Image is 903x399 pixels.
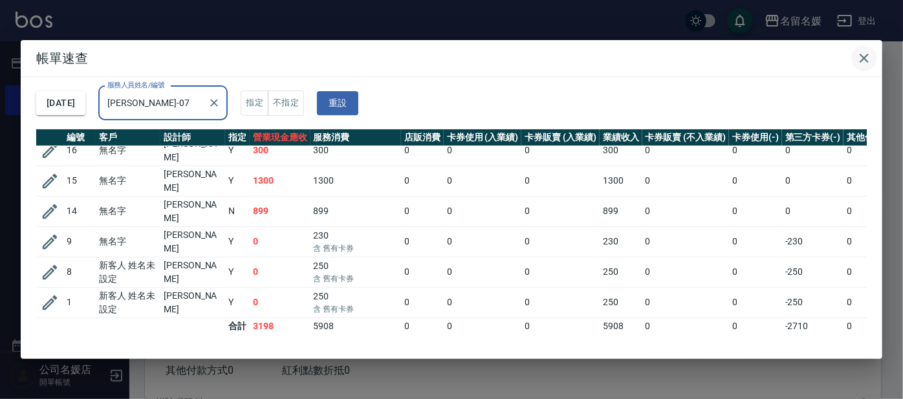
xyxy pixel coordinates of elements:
[160,129,225,146] th: 設計師
[729,287,782,318] td: 0
[241,91,268,116] button: 指定
[63,226,96,257] td: 9
[317,91,358,115] button: 重設
[310,257,401,287] td: 250
[310,287,401,318] td: 250
[225,166,250,196] td: Y
[729,129,782,146] th: 卡券使用(-)
[96,129,160,146] th: 客戶
[314,273,398,285] p: 含 舊有卡券
[642,226,729,257] td: 0
[96,166,160,196] td: 無名字
[401,196,444,226] td: 0
[63,129,96,146] th: 編號
[642,257,729,287] td: 0
[63,287,96,318] td: 1
[225,196,250,226] td: N
[310,196,401,226] td: 899
[160,287,225,318] td: [PERSON_NAME]
[96,226,160,257] td: 無名字
[729,257,782,287] td: 0
[600,166,642,196] td: 1300
[521,196,600,226] td: 0
[310,129,401,146] th: 服務消費
[63,257,96,287] td: 8
[314,243,398,254] p: 含 舊有卡券
[444,166,522,196] td: 0
[444,287,522,318] td: 0
[250,318,310,334] td: 3198
[521,257,600,287] td: 0
[521,226,600,257] td: 0
[521,129,600,146] th: 卡券販賣 (入業績)
[36,91,85,115] button: [DATE]
[268,91,304,116] button: 不指定
[205,94,223,112] button: Clear
[444,135,522,166] td: 0
[401,257,444,287] td: 0
[444,226,522,257] td: 0
[160,166,225,196] td: [PERSON_NAME]
[310,135,401,166] td: 300
[729,196,782,226] td: 0
[642,166,729,196] td: 0
[21,40,882,76] h2: 帳單速查
[782,129,844,146] th: 第三方卡券(-)
[782,287,844,318] td: -250
[160,196,225,226] td: [PERSON_NAME]
[250,257,310,287] td: 0
[225,135,250,166] td: Y
[63,196,96,226] td: 14
[521,135,600,166] td: 0
[521,287,600,318] td: 0
[96,257,160,287] td: 新客人 姓名未設定
[401,226,444,257] td: 0
[782,196,844,226] td: 0
[401,166,444,196] td: 0
[250,135,310,166] td: 300
[160,226,225,257] td: [PERSON_NAME]
[250,226,310,257] td: 0
[642,135,729,166] td: 0
[600,196,642,226] td: 899
[310,226,401,257] td: 230
[600,135,642,166] td: 300
[444,318,522,334] td: 0
[225,257,250,287] td: Y
[782,166,844,196] td: 0
[600,129,642,146] th: 業績收入
[782,135,844,166] td: 0
[250,287,310,318] td: 0
[96,196,160,226] td: 無名字
[250,166,310,196] td: 1300
[401,287,444,318] td: 0
[782,257,844,287] td: -250
[521,318,600,334] td: 0
[521,166,600,196] td: 0
[160,135,225,166] td: [PERSON_NAME]
[444,196,522,226] td: 0
[600,318,642,334] td: 5908
[96,287,160,318] td: 新客人 姓名未設定
[729,318,782,334] td: 0
[600,226,642,257] td: 230
[401,129,444,146] th: 店販消費
[401,318,444,334] td: 0
[444,257,522,287] td: 0
[250,196,310,226] td: 899
[642,196,729,226] td: 0
[729,166,782,196] td: 0
[160,257,225,287] td: [PERSON_NAME]
[63,135,96,166] td: 16
[250,129,310,146] th: 營業現金應收
[600,257,642,287] td: 250
[310,318,401,334] td: 5908
[310,166,401,196] td: 1300
[729,226,782,257] td: 0
[63,166,96,196] td: 15
[225,129,250,146] th: 指定
[314,303,398,315] p: 含 舊有卡券
[729,135,782,166] td: 0
[107,80,164,90] label: 服務人員姓名/編號
[782,226,844,257] td: -230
